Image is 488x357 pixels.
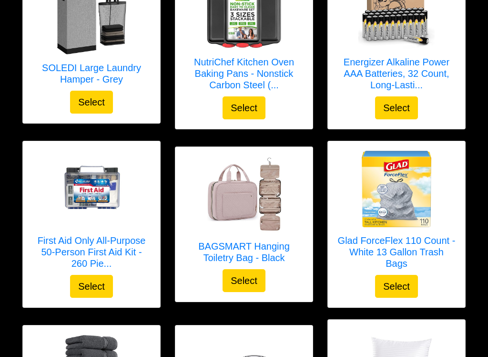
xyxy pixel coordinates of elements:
[53,151,130,227] img: First Aid Only All-Purpose 50-Person First Aid Kit - 260 Pieces
[223,96,265,119] button: Select
[185,241,303,263] h5: BAGSMART Hanging Toiletry Bag - Black
[358,151,435,227] img: Glad ForceFlex 110 Count - White 13 Gallon Trash Bags
[375,96,418,119] button: Select
[32,62,151,85] h5: SOLEDI Large Laundry Hamper - Grey
[375,275,418,298] button: Select
[337,235,456,269] h5: Glad ForceFlex 110 Count - White 13 Gallon Trash Bags
[185,157,303,269] a: BAGSMART Hanging Toiletry Bag - Black BAGSMART Hanging Toiletry Bag - Black
[32,235,151,269] h5: First Aid Only All-Purpose 50-Person First Aid Kit - 260 Pie...
[70,275,113,298] button: Select
[206,157,282,233] img: BAGSMART Hanging Toiletry Bag - Black
[32,151,151,275] a: First Aid Only All-Purpose 50-Person First Aid Kit - 260 Pieces First Aid Only All-Purpose 50-Per...
[337,56,456,91] h5: Energizer Alkaline Power AAA Batteries, 32 Count, Long-Lasti...
[70,91,113,114] button: Select
[185,56,303,91] h5: NutriChef Kitchen Oven Baking Pans - Nonstick Carbon Steel (...
[337,151,456,275] a: Glad ForceFlex 110 Count - White 13 Gallon Trash Bags Glad ForceFlex 110 Count - White 13 Gallon ...
[223,269,265,292] button: Select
